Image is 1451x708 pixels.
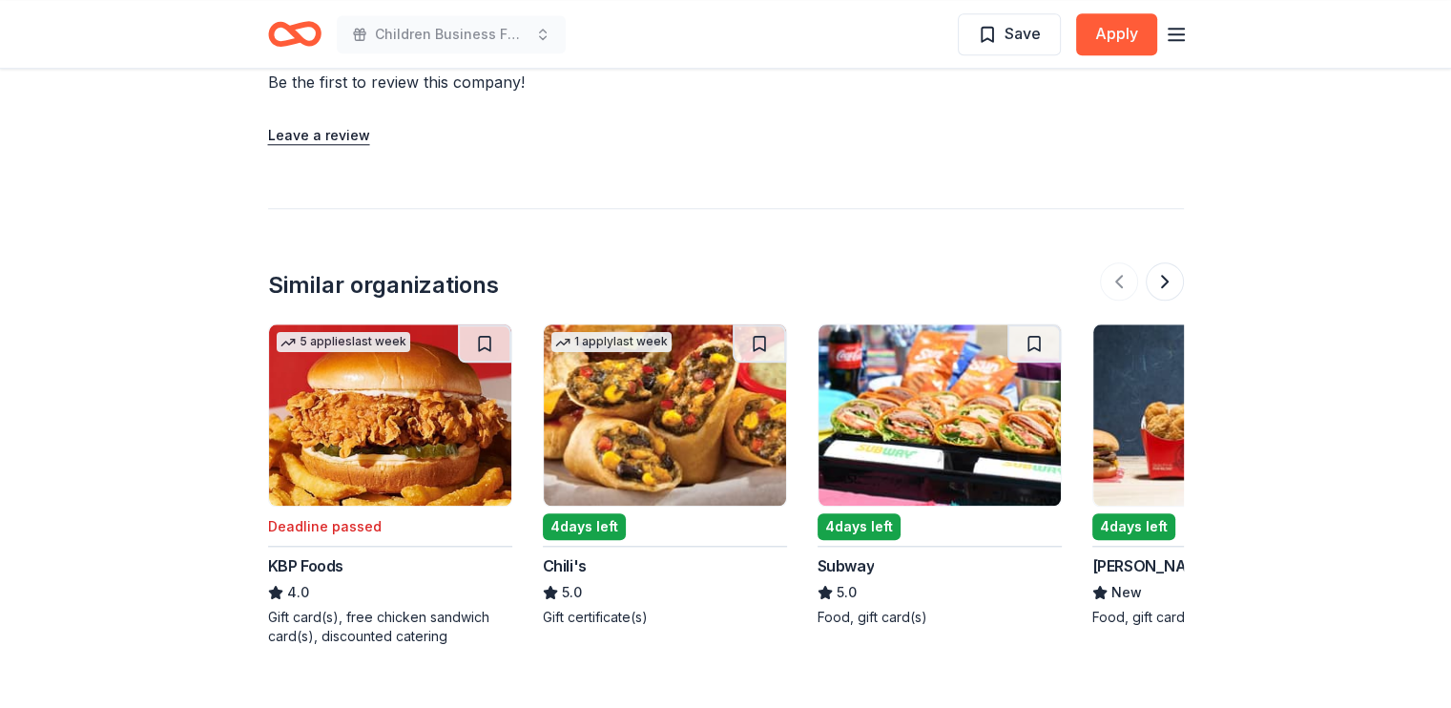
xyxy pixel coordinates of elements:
[1093,324,1336,506] img: Image for Wendy's
[1076,13,1157,55] button: Apply
[818,513,901,540] div: 4 days left
[268,11,321,56] a: Home
[551,332,672,352] div: 1 apply last week
[277,332,410,352] div: 5 applies last week
[543,323,787,627] a: Image for Chili's1 applylast week4days leftChili's5.0Gift certificate(s)
[268,71,757,94] div: Be the first to review this company!
[1111,581,1142,604] span: New
[337,15,566,53] button: Children Business Fair/ Youth Entrepreneurship Day
[375,23,528,46] span: Children Business Fair/ Youth Entrepreneurship Day
[543,608,787,627] div: Gift certificate(s)
[287,581,309,604] span: 4.0
[1092,323,1337,627] a: Image for Wendy's4days left[PERSON_NAME]'sNewFood, gift card(s)
[543,554,587,577] div: Chili's
[268,124,370,147] button: Leave a review
[543,513,626,540] div: 4 days left
[1005,21,1041,46] span: Save
[268,515,382,538] div: Deadline passed
[269,324,511,506] img: Image for KBP Foods
[562,581,582,604] span: 5.0
[268,270,499,301] div: Similar organizations
[837,581,857,604] span: 5.0
[818,323,1062,627] a: Image for Subway4days leftSubway5.0Food, gift card(s)
[819,324,1061,506] img: Image for Subway
[268,554,343,577] div: KBP Foods
[1092,554,1227,577] div: [PERSON_NAME]'s
[544,324,786,506] img: Image for Chili's
[818,554,875,577] div: Subway
[268,323,512,646] a: Image for KBP Foods5 applieslast weekDeadline passedKBP Foods4.0Gift card(s), free chicken sandwi...
[1092,513,1175,540] div: 4 days left
[818,608,1062,627] div: Food, gift card(s)
[958,13,1061,55] button: Save
[268,608,512,646] div: Gift card(s), free chicken sandwich card(s), discounted catering
[1092,608,1337,627] div: Food, gift card(s)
